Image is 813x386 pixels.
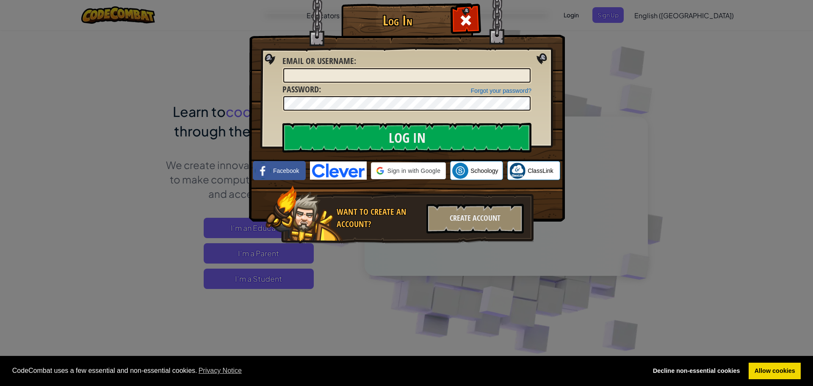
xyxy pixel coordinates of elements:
span: Sign in with Google [387,167,440,175]
label: : [282,55,356,67]
img: facebook_small.png [255,163,271,179]
span: Email or Username [282,55,354,67]
label: : [282,83,321,96]
div: Want to create an account? [337,206,421,230]
span: Password [282,83,319,95]
a: learn more about cookies [197,364,243,377]
span: Schoology [470,167,498,175]
div: Sign in with Google [371,162,446,179]
span: Facebook [273,167,299,175]
img: classlink-logo-small.png [509,163,525,179]
a: deny cookies [647,363,746,380]
input: Log In [282,123,531,153]
span: CodeCombat uses a few essential and non-essential cookies. [12,364,641,377]
img: clever-logo-blue.png [310,161,367,180]
a: allow cookies [749,363,801,380]
a: Forgot your password? [471,87,531,94]
img: schoology.png [452,163,468,179]
div: Create Account [426,204,524,233]
h1: Log In [343,13,451,28]
span: ClassLink [528,167,553,175]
